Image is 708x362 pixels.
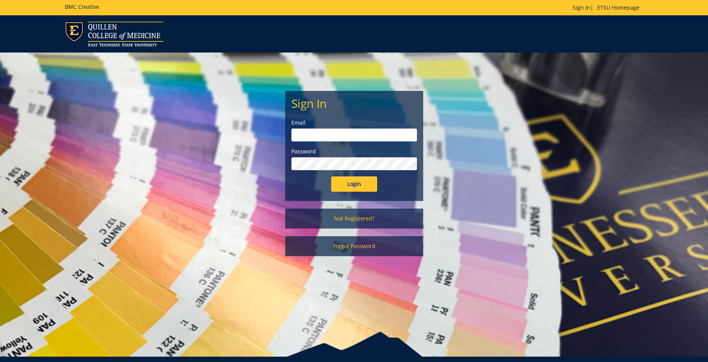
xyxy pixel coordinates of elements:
h5: BMC Creative [65,4,99,10]
h2: Sign In [291,97,417,110]
a: Not Registered? [285,209,423,229]
a: Sign In [573,4,590,11]
label: Password [291,148,417,155]
p: | [573,4,643,12]
a: Forgot Password [285,236,423,256]
a: ETSU Homepage [593,4,643,11]
img: ETSU logo [65,21,163,46]
label: Email [291,119,417,127]
input: Login [331,176,377,192]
